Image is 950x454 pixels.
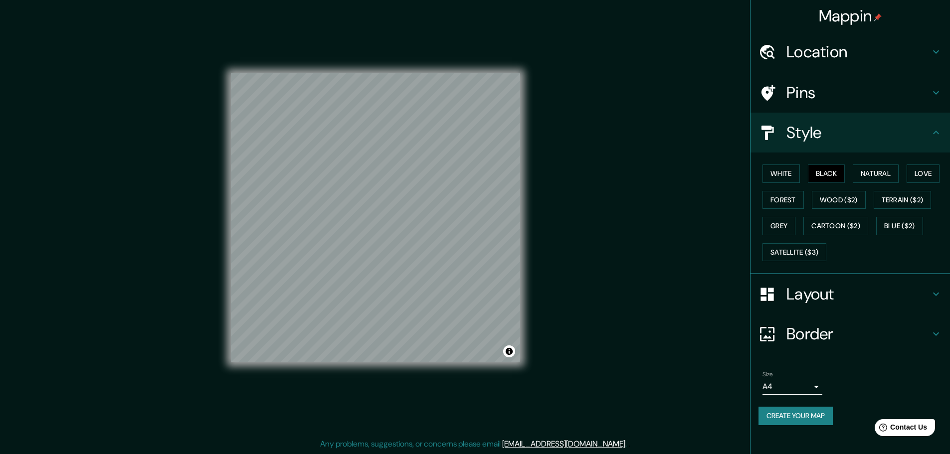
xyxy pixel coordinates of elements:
button: Black [808,164,845,183]
div: . [628,438,630,450]
canvas: Map [231,73,520,362]
button: Grey [762,217,795,235]
button: White [762,164,800,183]
label: Size [762,370,773,379]
div: A4 [762,379,822,395]
button: Love [907,164,940,183]
iframe: Help widget launcher [861,415,939,443]
div: Style [751,113,950,152]
div: Pins [751,73,950,113]
button: Forest [762,191,804,209]
button: Satellite ($3) [762,243,826,262]
button: Natural [853,164,899,183]
button: Create your map [759,407,833,425]
h4: Mappin [819,6,882,26]
div: . [627,438,628,450]
button: Terrain ($2) [874,191,932,209]
div: Location [751,32,950,72]
div: Border [751,314,950,354]
div: Layout [751,274,950,314]
button: Blue ($2) [876,217,923,235]
button: Toggle attribution [503,345,515,357]
h4: Pins [786,83,930,103]
button: Wood ($2) [812,191,866,209]
a: [EMAIL_ADDRESS][DOMAIN_NAME] [502,439,625,449]
p: Any problems, suggestions, or concerns please email . [320,438,627,450]
button: Cartoon ($2) [803,217,868,235]
img: pin-icon.png [874,13,882,21]
h4: Border [786,324,930,344]
h4: Style [786,123,930,143]
h4: Layout [786,284,930,304]
h4: Location [786,42,930,62]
